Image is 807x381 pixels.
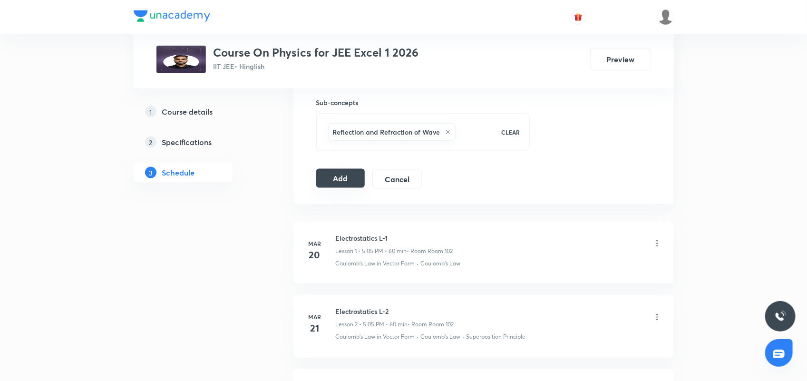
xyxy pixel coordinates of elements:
p: Superposition Principle [467,333,526,342]
p: 1 [145,106,156,117]
img: Company Logo [134,10,210,22]
p: 3 [145,167,156,178]
h5: Specifications [162,137,212,148]
p: Coulomb's Law [421,333,461,342]
p: Lesson 1 • 5:05 PM • 60 min [336,247,407,255]
h6: Electrostatics L-1 [336,233,453,243]
h6: Mar [305,313,324,322]
p: IIT JEE • Hinglish [214,61,419,71]
h4: 21 [305,322,324,336]
h4: 20 [305,248,324,262]
p: Lesson 2 • 5:05 PM • 60 min [336,321,408,329]
p: Coulomb's Law in Vector Form [336,333,415,342]
h5: Course details [162,106,213,117]
p: • Room Room 102 [408,321,454,329]
h6: Mar [305,239,324,248]
button: Cancel [372,170,421,189]
p: Coulomb's Law in Vector Form [336,259,415,268]
div: · [463,333,465,342]
p: 2 [145,137,156,148]
img: avatar [574,13,583,21]
a: 2Specifications [134,133,263,152]
p: CLEAR [501,128,520,137]
div: · [417,259,419,268]
h6: Reflection and Refraction of Wave [333,127,440,137]
h6: Sub-concepts [316,98,530,107]
button: Add [316,169,365,188]
h3: Course On Physics for JEE Excel 1 2026 [214,46,419,59]
a: Company Logo [134,10,210,24]
p: • Room Room 102 [407,247,453,255]
button: avatar [571,10,586,25]
img: ttu [775,311,786,322]
img: Bhuwan Singh [658,9,674,25]
h6: Electrostatics L-2 [336,307,454,317]
h5: Schedule [162,167,195,178]
div: · [417,333,419,342]
p: Coulomb's Law [421,259,461,268]
button: Preview [590,48,651,71]
a: 1Course details [134,102,263,121]
img: 645d1cb24ce54c3fa77df2ac57e60657.png [156,46,206,73]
